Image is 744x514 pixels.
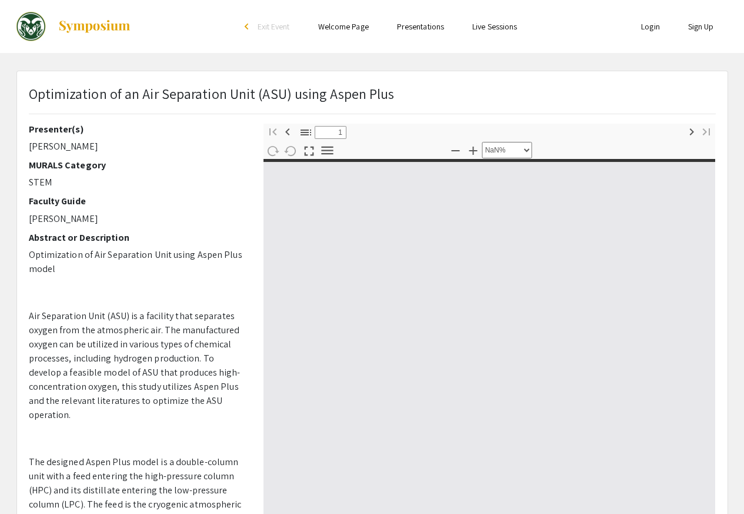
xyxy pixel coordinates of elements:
button: Zoom In [463,141,483,158]
button: Last page [696,122,716,140]
button: Rotate Clockwise [263,142,283,159]
button: Rotate Counterclockwise [281,142,301,159]
p: Optimization of an Air Separation Unit (ASU) using Aspen Plus [29,83,395,104]
p: [PERSON_NAME] [29,212,246,226]
h2: MURALS Category [29,160,246,171]
a: Live Sessions [472,21,517,32]
p: STEM [29,175,246,190]
span: Exit Event [258,21,290,32]
a: Multicultural Undergraduate Research Art and Leadership Symposium 2022 [16,12,131,41]
h2: Abstract or Description [29,232,246,243]
p: [PERSON_NAME] [29,140,246,154]
p: Air Separation Unit (ASU) is a facility that separates oxygen from the atmospheric air. The manuf... [29,309,246,422]
a: Login [641,21,660,32]
div: arrow_back_ios [245,23,252,30]
iframe: Chat [694,461,735,505]
img: Multicultural Undergraduate Research Art and Leadership Symposium 2022 [16,12,46,41]
img: Symposium by ForagerOne [58,19,131,34]
a: Sign Up [688,21,714,32]
select: Zoom [482,142,532,158]
p: Optimization of Air Separation Unit using Aspen Plus model [29,248,246,276]
a: Presentations [397,21,444,32]
button: Switch to Presentation Mode [299,141,319,158]
button: Previous Page [278,122,298,140]
button: First page [263,122,283,140]
button: Next Page [682,122,702,140]
input: Page [315,126,346,139]
button: Tools [318,142,338,159]
h2: Faculty Guide [29,195,246,207]
h2: Presenter(s) [29,124,246,135]
button: Toggle Sidebar [296,124,316,141]
a: Welcome Page [318,21,369,32]
button: Zoom Out [446,141,466,158]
